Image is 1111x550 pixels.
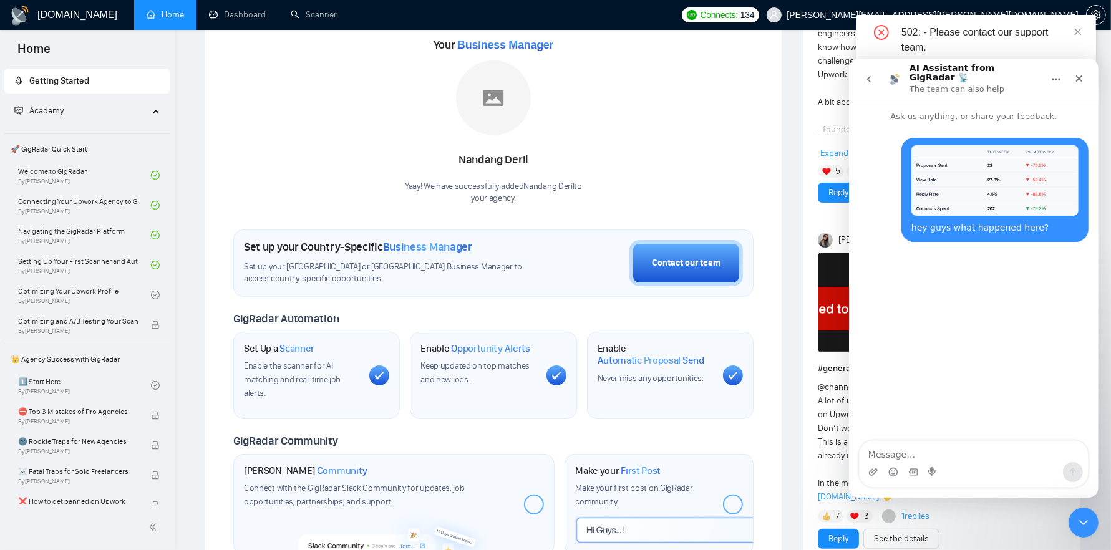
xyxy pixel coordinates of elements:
[244,240,472,254] h1: Set up your Country-Specific
[18,191,151,219] a: Connecting Your Upwork Agency to GigRadarBy[PERSON_NAME]
[18,221,151,249] a: Navigating the GigRadar PlatformBy[PERSON_NAME]
[451,342,530,355] span: Opportunity Alerts
[18,478,138,485] span: By [PERSON_NAME]
[6,137,168,162] span: 🚀 GigRadar Quick Start
[291,9,337,20] a: searchScanner
[849,59,1099,498] iframe: Intercom live chat
[874,532,929,546] a: See the details
[820,148,848,158] span: Expand
[14,76,23,85] span: rocket
[18,495,138,508] span: ❌ How to get banned on Upwork
[818,233,833,248] img: Mariia Heshka
[405,150,582,171] div: Nandang Deril
[151,411,160,420] span: lock
[18,162,151,189] a: Welcome to GigRadarBy[PERSON_NAME]
[818,380,1016,504] div: Hello everyone! A lot of users have recently reported that messages on Upwork aren’t loading and ...
[822,167,831,176] img: ❤️
[434,38,554,52] span: Your
[151,201,160,210] span: check-circle
[244,261,543,285] span: Set up your [GEOGRAPHIC_DATA] or [GEOGRAPHIC_DATA] Business Manager to access country-specific op...
[151,261,160,269] span: check-circle
[1087,10,1105,20] span: setting
[233,434,338,448] span: GigRadar Community
[151,231,160,239] span: check-circle
[148,521,161,533] span: double-left
[18,435,138,448] span: 🌚 Rookie Traps for New Agencies
[18,448,138,455] span: By [PERSON_NAME]
[151,381,160,390] span: check-circle
[151,171,160,180] span: check-circle
[279,342,314,355] span: Scanner
[850,512,859,521] img: ❤️
[151,501,160,509] span: lock
[420,342,530,355] h1: Enable
[1069,508,1099,538] iframe: Intercom live chat
[18,418,138,425] span: By [PERSON_NAME]
[1086,5,1106,25] button: setting
[244,342,314,355] h1: Set Up a
[901,57,1081,71] div: Internal server error
[29,105,64,116] span: Academy
[818,382,855,392] span: @channel
[18,465,138,478] span: ☠️ Fatal Traps for Solo Freelancers
[863,529,939,549] button: See the details
[14,105,64,116] span: Academy
[818,253,968,352] img: F09H8D2MRBR-Screenshot%202025-09-29%20at%2014.54.13.png
[828,186,848,200] a: Reply
[244,360,341,398] span: Enable the scanner for AI matching and real-time job alerts.
[317,465,367,477] span: Community
[18,372,151,399] a: 1️⃣ Start HereBy[PERSON_NAME]
[874,25,889,40] span: close-circle
[652,256,720,270] div: Contact our team
[822,512,831,521] img: 👍
[740,8,754,22] span: 134
[1074,27,1082,36] span: close
[835,165,840,178] span: 5
[209,9,266,20] a: dashboardDashboard
[621,465,661,477] span: First Post
[818,183,859,203] button: Reply
[687,10,697,20] img: upwork-logo.png
[701,8,738,22] span: Connects:
[420,360,530,385] span: Keep updated on top matches and new jobs.
[6,347,168,372] span: 👑 Agency Success with GigRadar
[1086,10,1106,20] a: setting
[244,465,367,477] h1: [PERSON_NAME]
[598,342,713,367] h1: Enable
[598,354,704,367] span: Automatic Proposal Send
[405,193,582,205] p: your agency .
[456,60,531,135] img: placeholder.png
[151,471,160,480] span: lock
[18,327,138,335] span: By [PERSON_NAME]
[901,510,929,523] a: 1replies
[828,532,848,546] a: Reply
[864,510,869,523] span: 3
[18,315,138,327] span: Optimizing and A/B Testing Your Scanner for Better Results
[18,405,138,418] span: ⛔ Top 3 Mistakes of Pro Agencies
[151,441,160,450] span: lock
[770,11,779,19] span: user
[901,25,1081,55] div: 502: - Please contact our support team.
[29,75,89,86] span: Getting Started
[575,483,692,507] span: Make your first post on GigRadar community.
[818,529,859,549] button: Reply
[18,281,151,309] a: Optimizing Your Upwork ProfileBy[PERSON_NAME]
[10,6,30,26] img: logo
[233,312,339,326] span: GigRadar Automation
[629,240,743,286] button: Contact our team
[18,251,151,279] a: Setting Up Your First Scanner and Auto-BidderBy[PERSON_NAME]
[575,465,661,477] h1: Make your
